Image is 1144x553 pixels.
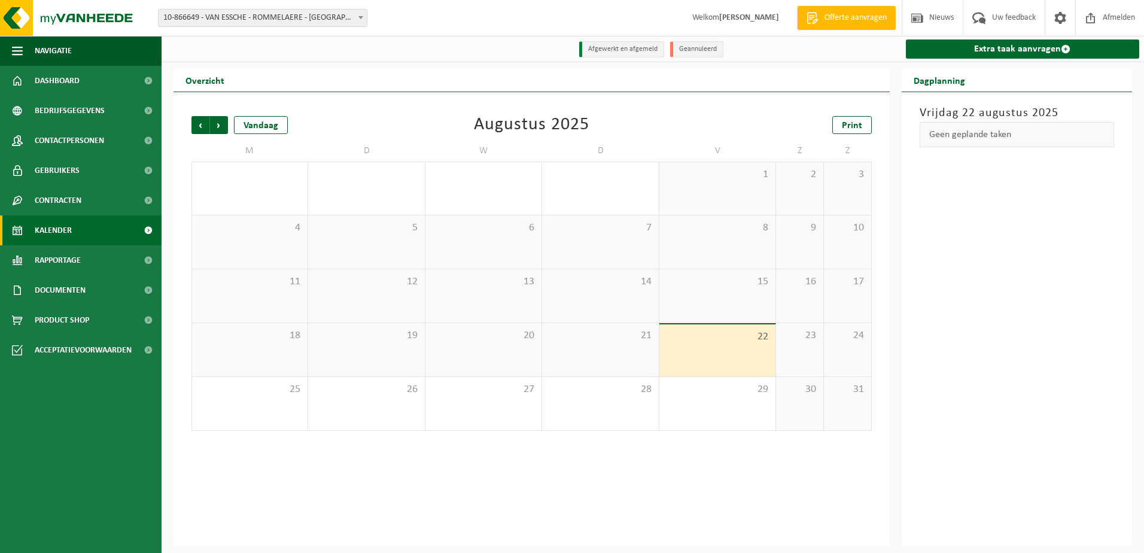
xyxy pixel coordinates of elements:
span: 22 [665,330,769,344]
span: 24 [830,329,865,342]
span: 17 [830,275,865,288]
span: 7 [548,221,652,235]
span: 20 [431,329,536,342]
span: 14 [548,275,652,288]
span: 19 [314,329,418,342]
span: Print [842,121,862,130]
span: Documenten [35,275,86,305]
span: 9 [782,221,817,235]
span: Contracten [35,186,81,215]
span: 16 [782,275,817,288]
span: 4 [198,221,302,235]
span: 12 [314,275,418,288]
div: Geen geplande taken [920,122,1115,147]
span: 26 [314,383,418,396]
span: 21 [548,329,652,342]
td: Z [776,140,824,162]
a: Offerte aanvragen [797,6,896,30]
span: 10-866649 - VAN ESSCHE - ROMMELAERE - HERTSBERGE [159,10,367,26]
span: 8 [665,221,769,235]
td: D [308,140,425,162]
span: Bedrijfsgegevens [35,96,105,126]
td: Z [824,140,872,162]
span: Dashboard [35,66,80,96]
div: Augustus 2025 [474,116,589,134]
h2: Dagplanning [902,68,977,92]
span: Acceptatievoorwaarden [35,335,132,365]
div: Vandaag [234,116,288,134]
span: 6 [431,221,536,235]
span: 30 [782,383,817,396]
span: 27 [431,383,536,396]
td: D [542,140,659,162]
span: Gebruikers [35,156,80,186]
h3: Vrijdag 22 augustus 2025 [920,104,1115,122]
span: 5 [314,221,418,235]
span: 10-866649 - VAN ESSCHE - ROMMELAERE - HERTSBERGE [158,9,367,27]
span: 10 [830,221,865,235]
span: 18 [198,329,302,342]
td: V [659,140,776,162]
span: 11 [198,275,302,288]
td: M [191,140,308,162]
span: 23 [782,329,817,342]
a: Print [832,116,872,134]
span: 1 [665,168,769,181]
span: Offerte aanvragen [822,12,890,24]
span: 28 [548,383,652,396]
span: Kalender [35,215,72,245]
span: 29 [665,383,769,396]
span: Volgende [210,116,228,134]
span: 2 [782,168,817,181]
h2: Overzicht [174,68,236,92]
span: Contactpersonen [35,126,104,156]
a: Extra taak aanvragen [906,39,1140,59]
td: W [425,140,542,162]
span: 15 [665,275,769,288]
span: 13 [431,275,536,288]
span: 25 [198,383,302,396]
span: Product Shop [35,305,89,335]
span: 3 [830,168,865,181]
span: Vorige [191,116,209,134]
strong: [PERSON_NAME] [719,13,779,22]
span: 31 [830,383,865,396]
span: Rapportage [35,245,81,275]
li: Afgewerkt en afgemeld [579,41,664,57]
li: Geannuleerd [670,41,723,57]
span: Navigatie [35,36,72,66]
